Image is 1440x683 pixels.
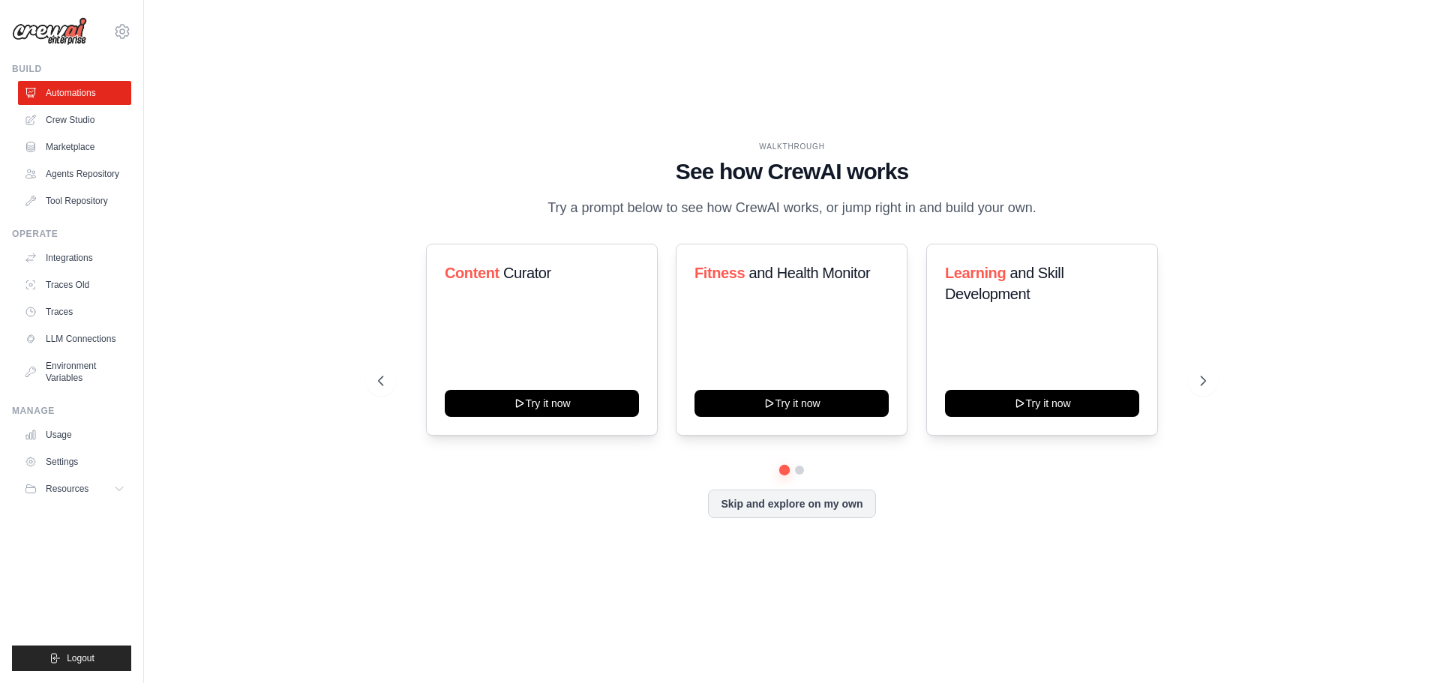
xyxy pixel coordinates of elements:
a: Agents Repository [18,162,131,186]
button: Try it now [945,390,1139,417]
a: Traces [18,300,131,324]
button: Try it now [445,390,639,417]
a: Usage [18,423,131,447]
p: Try a prompt below to see how CrewAI works, or jump right in and build your own. [540,197,1044,219]
a: Settings [18,450,131,474]
span: Learning [945,265,1006,281]
a: Crew Studio [18,108,131,132]
span: Fitness [694,265,745,281]
a: Marketplace [18,135,131,159]
a: Environment Variables [18,354,131,390]
span: Resources [46,483,88,495]
div: Operate [12,228,131,240]
button: Logout [12,646,131,671]
button: Try it now [694,390,889,417]
a: Automations [18,81,131,105]
button: Resources [18,477,131,501]
img: Logo [12,17,87,46]
a: LLM Connections [18,327,131,351]
span: Content [445,265,499,281]
a: Traces Old [18,273,131,297]
div: WALKTHROUGH [378,141,1206,152]
a: Integrations [18,246,131,270]
div: Manage [12,405,131,417]
a: Tool Repository [18,189,131,213]
iframe: Chat Widget [1365,611,1440,683]
h1: See how CrewAI works [378,158,1206,185]
span: Curator [503,265,551,281]
span: and Skill Development [945,265,1063,302]
span: and Health Monitor [749,265,871,281]
button: Skip and explore on my own [708,490,875,518]
span: Logout [67,652,94,664]
div: Build [12,63,131,75]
